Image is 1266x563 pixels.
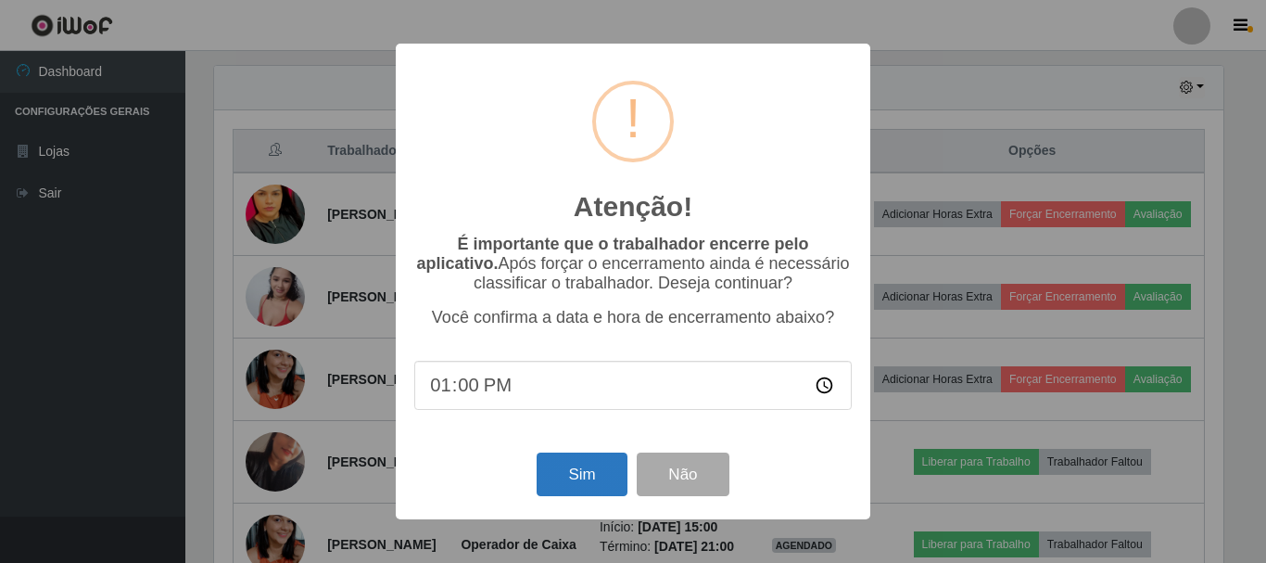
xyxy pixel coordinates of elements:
b: É importante que o trabalhador encerre pelo aplicativo. [416,235,808,273]
p: Após forçar o encerramento ainda é necessário classificar o trabalhador. Deseja continuar? [414,235,852,293]
h2: Atenção! [574,190,692,224]
button: Não [637,453,728,496]
p: Você confirma a data e hora de encerramento abaixo? [414,308,852,327]
button: Sim [537,453,627,496]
